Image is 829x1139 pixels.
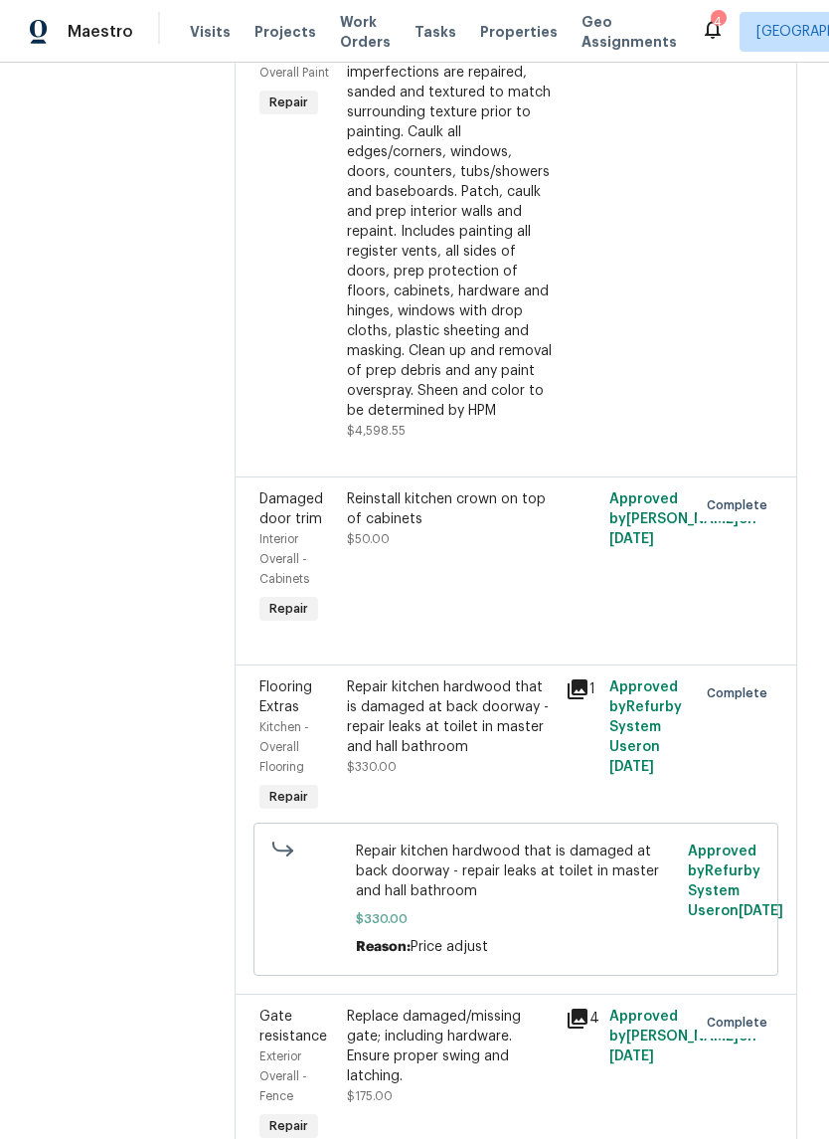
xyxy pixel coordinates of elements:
span: Repair [261,1116,316,1136]
span: Geo Assignments [581,12,677,52]
span: [DATE] [609,1049,654,1063]
span: Repair [261,787,316,807]
span: Tasks [414,25,456,39]
span: $4,598.55 [347,425,406,437]
span: $50.00 [347,533,390,545]
span: [DATE] [739,904,783,918]
span: Maestro [68,22,133,42]
span: Exterior Overall - Overall Paint [259,27,329,79]
span: Visits [190,22,231,42]
div: 1 [566,677,597,701]
span: Kitchen - Overall Flooring [259,721,309,773]
span: Projects [254,22,316,42]
span: Repair [261,599,316,619]
span: Price adjust [411,940,488,954]
span: Exterior Overall - Fence [259,1050,307,1102]
span: [DATE] [609,760,654,774]
span: Interior Overall - Cabinets [259,533,309,585]
span: Gate resistance [259,1010,327,1044]
div: 4 [711,12,725,32]
span: Work Orders [340,12,391,52]
div: Repair kitchen hardwood that is damaged at back doorway - repair leaks at toilet in master and ha... [347,677,554,757]
span: Flooring Extras [259,680,312,714]
div: 4 [566,1007,597,1031]
span: $330.00 [347,761,397,773]
div: Replace damaged/missing gate; including hardware. Ensure proper swing and latching. [347,1007,554,1086]
span: Damaged door trim [259,492,323,526]
span: Approved by [PERSON_NAME] on [609,1010,756,1063]
span: Properties [480,22,558,42]
span: Reason: [356,940,411,954]
span: Approved by Refurby System User on [609,680,682,774]
span: Approved by Refurby System User on [688,845,783,918]
div: Reinstall kitchen crown on top of cabinets [347,489,554,529]
span: Approved by [PERSON_NAME] on [609,492,756,546]
span: $330.00 [356,909,677,929]
span: [DATE] [609,532,654,546]
span: Repair [261,93,316,112]
span: Complete [707,1013,775,1033]
span: $175.00 [347,1090,393,1102]
span: Complete [707,683,775,703]
span: Repair kitchen hardwood that is damaged at back doorway - repair leaks at toilet in master and ha... [356,842,677,901]
span: Complete [707,495,775,515]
